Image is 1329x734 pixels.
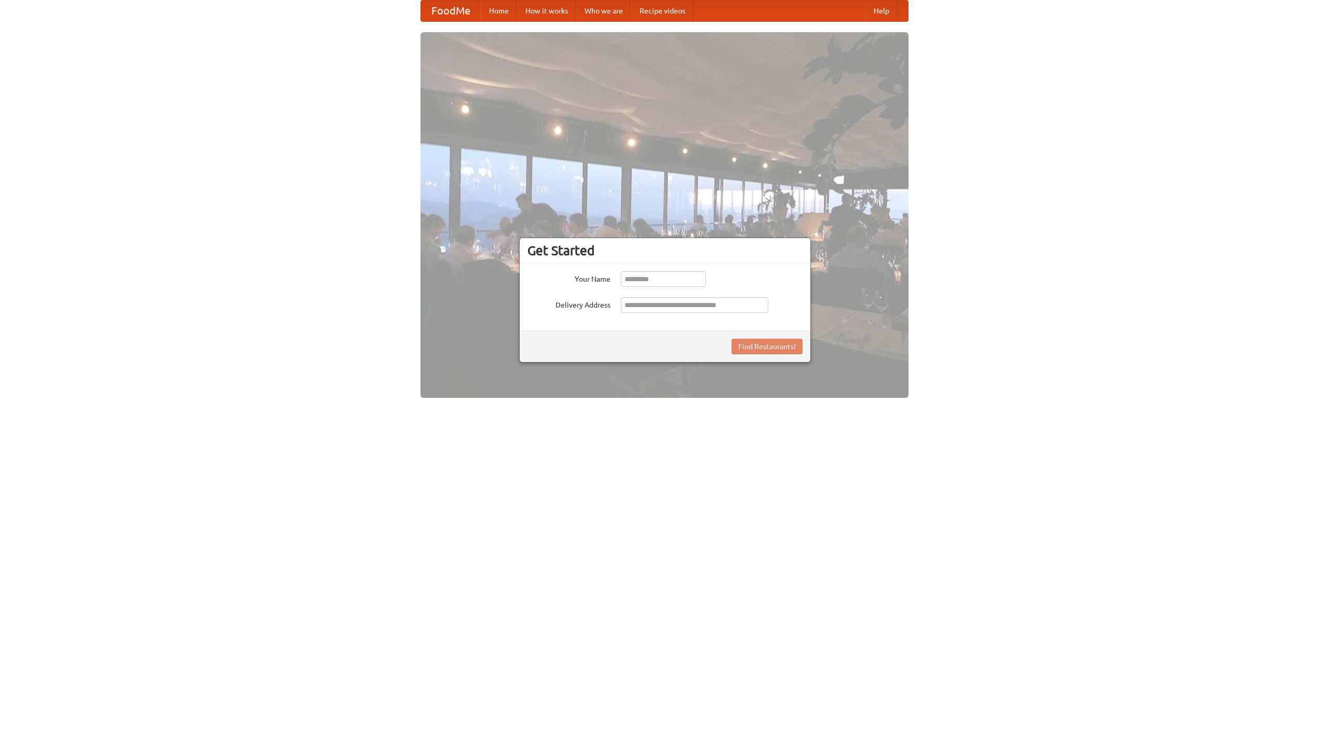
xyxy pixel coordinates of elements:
h3: Get Started [527,243,803,258]
a: Who we are [576,1,631,21]
a: FoodMe [421,1,481,21]
a: Recipe videos [631,1,694,21]
a: Home [481,1,517,21]
a: Help [865,1,898,21]
label: Your Name [527,271,611,284]
label: Delivery Address [527,297,611,310]
button: Find Restaurants! [731,339,803,354]
a: How it works [517,1,576,21]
